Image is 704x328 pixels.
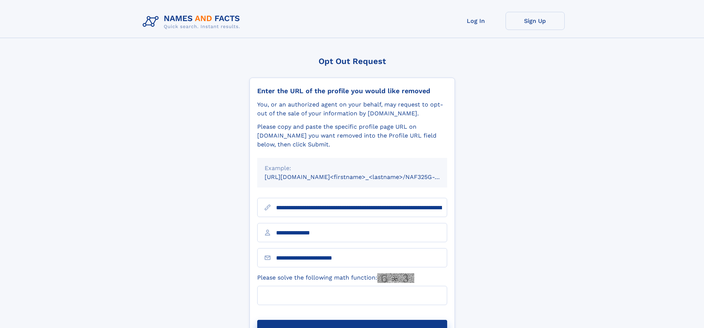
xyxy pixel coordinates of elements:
a: Log In [446,12,506,30]
div: Enter the URL of the profile you would like removed [257,87,447,95]
small: [URL][DOMAIN_NAME]<firstname>_<lastname>/NAF325G-xxxxxxxx [265,173,461,180]
img: Logo Names and Facts [140,12,246,32]
div: Opt Out Request [249,57,455,66]
div: You, or an authorized agent on your behalf, may request to opt-out of the sale of your informatio... [257,100,447,118]
a: Sign Up [506,12,565,30]
div: Please copy and paste the specific profile page URL on [DOMAIN_NAME] you want removed into the Pr... [257,122,447,149]
div: Example: [265,164,440,173]
label: Please solve the following math function: [257,273,414,283]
